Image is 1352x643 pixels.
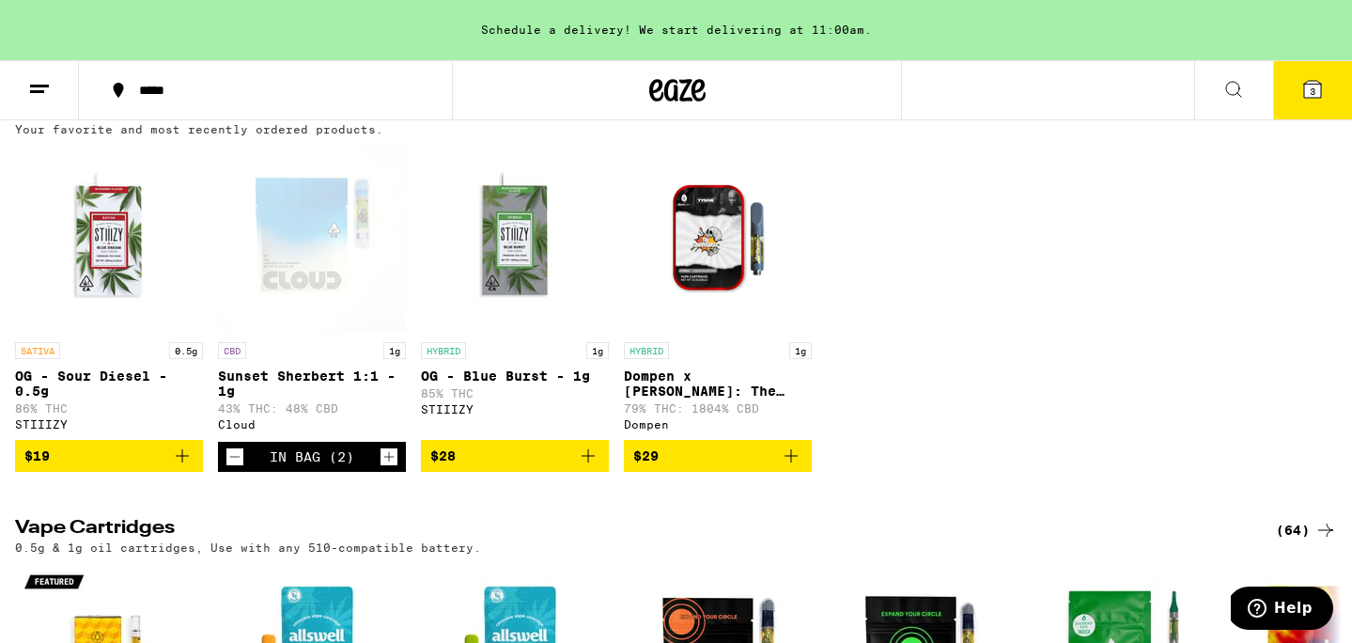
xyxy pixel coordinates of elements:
span: 3 [1310,86,1315,97]
span: $28 [430,448,456,463]
div: In Bag (2) [270,449,354,464]
p: 43% THC: 48% CBD [218,402,406,415]
p: 79% THC: 1804% CBD [624,402,812,415]
a: Open page for Sunset Sherbert 1:1 - 1g from Cloud [218,145,406,442]
p: 0.5g & 1g oil cartridges, Use with any 510-compatible battery. [15,541,481,554]
p: CBD [218,342,246,359]
button: Increment [380,447,398,466]
p: 85% THC [421,387,609,400]
a: Open page for OG - Sour Diesel - 0.5g from STIIIZY [15,145,203,440]
div: Dompen [624,418,812,431]
h2: Vape Cartridges [15,519,1245,541]
a: (64) [1276,519,1337,541]
p: OG - Sour Diesel - 0.5g [15,369,203,399]
p: 1g [383,342,406,359]
p: OG - Blue Burst - 1g [421,369,609,384]
button: Decrement [225,447,244,466]
iframe: Opens a widget where you can find more information [1231,587,1333,634]
div: STIIIZY [421,403,609,416]
p: 0.5g [169,342,203,359]
p: HYBRID [624,342,669,359]
img: STIIIZY - OG - Blue Burst - 1g [421,145,609,333]
button: Add to bag [624,440,812,472]
span: $19 [24,448,50,463]
div: Cloud [218,418,406,431]
p: HYBRID [421,342,466,359]
p: 1g [586,342,609,359]
img: Dompen - Dompen x Tyson: The Jawbreaker Live Resin Liquid Diamonds - 1g [624,145,812,333]
p: Your favorite and most recently ordered products. [15,123,383,135]
p: 86% THC [15,402,203,415]
p: SATIVA [15,342,60,359]
img: STIIIZY - OG - Sour Diesel - 0.5g [15,145,203,333]
button: 3 [1273,61,1352,119]
p: 1g [789,342,812,359]
button: Add to bag [15,440,203,472]
p: Sunset Sherbert 1:1 - 1g [218,369,406,399]
p: Dompen x [PERSON_NAME]: The Jawbreaker Live Resin Liquid Diamonds - 1g [624,369,812,399]
a: Open page for Dompen x Tyson: The Jawbreaker Live Resin Liquid Diamonds - 1g from Dompen [624,145,812,440]
span: $29 [633,448,659,463]
button: Add to bag [421,440,609,472]
a: Open page for OG - Blue Burst - 1g from STIIIZY [421,145,609,440]
div: STIIIZY [15,418,203,431]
